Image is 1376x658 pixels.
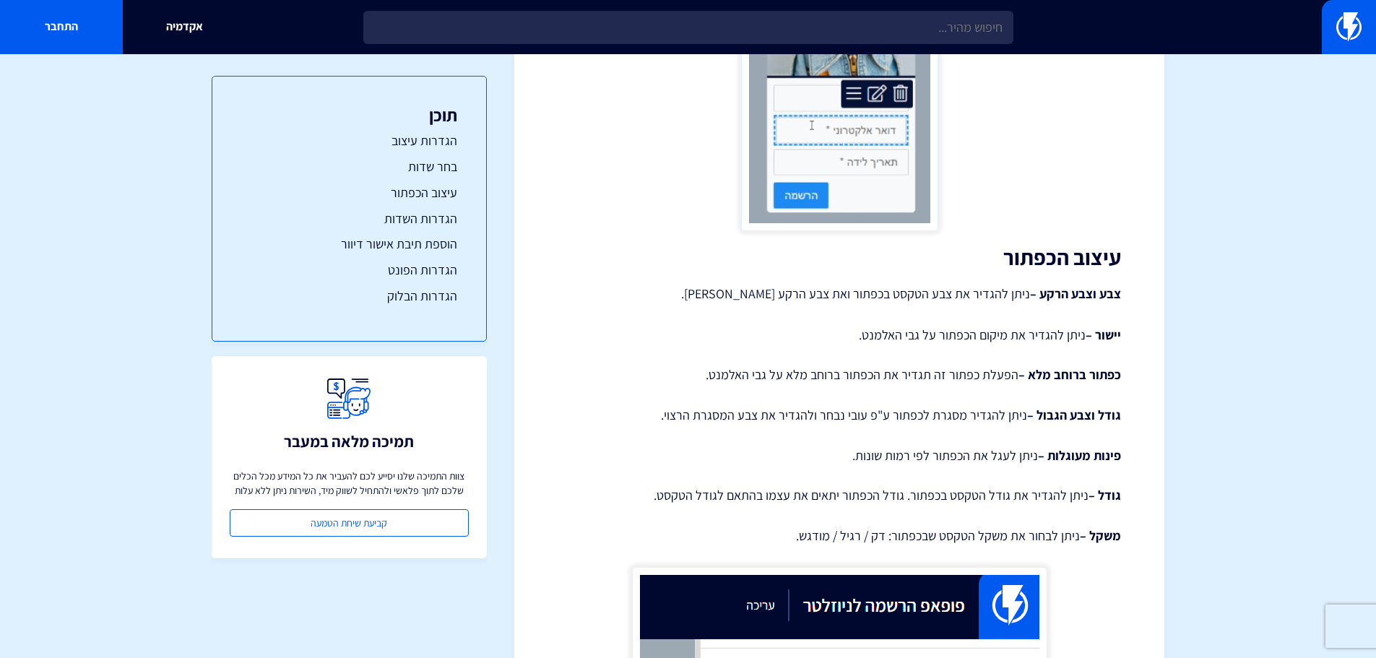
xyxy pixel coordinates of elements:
[230,469,469,498] p: צוות התמיכה שלנו יסייע לכם להעביר את כל המידע מכל הכלים שלכם לתוך פלאשי ולהתחיל לשווק מיד, השירות...
[241,235,457,254] a: הוספת תיבת אישור דיוור
[558,284,1121,304] p: ניתן להגדיר את צבע הטקסט בכפתור ואת צבע הרקע [PERSON_NAME].
[241,183,457,202] a: עיצוב הכפתור
[1030,285,1121,302] strong: צבע וצבע הרקע –
[1089,487,1121,503] strong: גודל –
[241,209,457,228] a: הגדרות השדות
[1080,527,1121,544] strong: משקל –
[1038,447,1121,464] strong: פינות מעוגלות –
[558,246,1121,269] h2: עיצוב הכפתור
[558,406,1121,425] p: ניתן להגדיר מסגרת לכפתור ע"פ עובי נבחר ולהגדיר את צבע המסגרת הרצוי.
[241,157,457,176] a: בחר שדות
[241,105,457,124] h3: תוכן
[558,527,1121,545] p: ניתן לבחור את משקל הטקסט שבכפתור: דק / רגיל / מודגש.
[284,433,414,450] h3: תמיכה מלאה במעבר
[1027,407,1121,423] strong: גודל וצבע הגבול –
[558,326,1121,345] p: ניתן להגדיר את מיקום הכפתור על גבי האלמנט.
[230,509,469,537] a: קביעת שיחת הטמעה
[363,11,1013,44] input: חיפוש מהיר...
[241,131,457,150] a: הגדרות עיצוב
[558,446,1121,465] p: ניתן לעגל את הכפתור לפי רמות שונות.
[1086,326,1121,343] strong: יישור –
[558,486,1121,505] p: ניתן להגדיר את גודל הטקסט בכפתור. גודל הכפתור יתאים את עצמו בהתאם לגודל הטקסט.
[241,287,457,306] a: הגדרות הבלוק
[1018,366,1121,383] strong: כפתור ברוחב מלא –
[558,365,1121,384] p: הפעלת כפתור זה תגדיר את הכפתור ברוחב מלא על גבי האלמנט.
[241,261,457,280] a: הגדרות הפונט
